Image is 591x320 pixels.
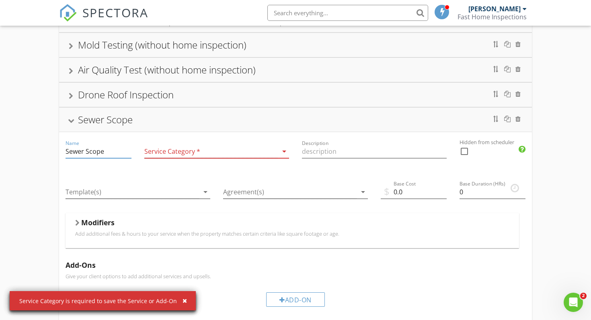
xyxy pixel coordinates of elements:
a: SPECTORA [59,11,148,28]
div: Drone Roof Inspection [78,88,174,101]
iframe: Intercom live chat [564,293,583,312]
h5: Add-Ons [66,261,525,269]
h5: Modifiers [81,218,115,226]
i: arrow_drop_down [201,187,210,197]
div: Fast Home Inspections [458,13,527,21]
input: Base Cost [381,185,447,199]
input: Description [302,145,447,158]
i: arrow_drop_down [279,147,289,156]
input: Base Duration (HRs) [460,185,525,199]
div: Termite/WDI/Pest Inspection (without home inspection) [78,13,314,26]
input: Name [66,145,131,158]
div: Air Quality Test (without home inspection) [78,63,256,76]
div: Mold Testing (without home inspection) [78,38,246,51]
div: Sewer Scope [78,113,133,126]
i: arrow_drop_down [358,187,368,197]
input: Search everything... [267,5,428,21]
span: SPECTORA [82,4,148,21]
p: Give your client options to add additional services and upsells. [66,273,525,279]
div: Add-On [266,292,325,307]
div: [PERSON_NAME] [468,5,521,13]
p: Add additional fees & hours to your service when the property matches certain criteria like squar... [75,230,509,237]
div: Service Category is required to save the Service or Add-On [10,291,196,310]
img: The Best Home Inspection Software - Spectora [59,4,77,22]
span: 2 [580,293,587,299]
span: $ [384,184,390,199]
